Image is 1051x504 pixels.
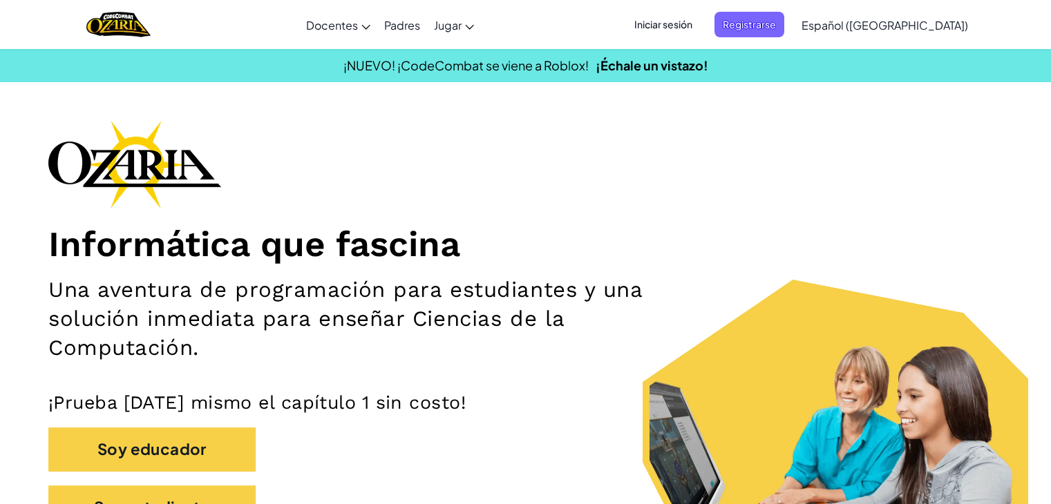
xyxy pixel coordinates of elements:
span: Jugar [434,18,462,32]
h1: Informática que fascina [48,222,1003,265]
a: Padres [377,6,427,43]
span: ¡NUEVO! ¡CodeCombat se viene a Roblox! [343,57,589,73]
span: Español ([GEOGRAPHIC_DATA]) [802,18,968,32]
a: ¡Échale un vistazo! [596,57,708,73]
p: ¡Prueba [DATE] mismo el capítulo 1 sin costo! [48,391,1003,414]
img: Home [86,10,151,39]
a: Ozaria by CodeCombat logo [86,10,151,39]
a: Español ([GEOGRAPHIC_DATA]) [795,6,975,43]
a: Jugar [427,6,481,43]
span: Docentes [306,18,358,32]
button: Soy educador [48,427,256,471]
h2: Una aventura de programación para estudiantes y una solución inmediata para enseñar Ciencias de l... [48,275,688,363]
button: Registrarse [714,12,784,37]
a: Docentes [299,6,377,43]
img: Ozaria branding logo [48,120,221,209]
button: Iniciar sesión [626,12,701,37]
